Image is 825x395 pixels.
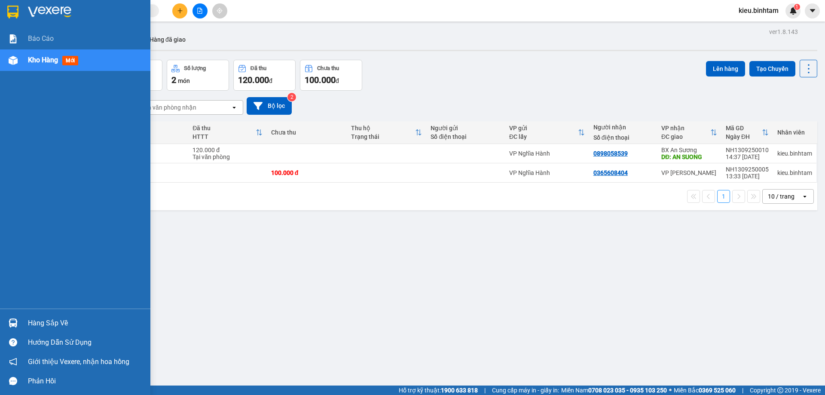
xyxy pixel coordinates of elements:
div: ver 1.8.143 [769,27,798,37]
div: DĐ: AN SUONG [661,153,717,160]
button: Lên hàng [706,61,745,77]
div: Phản hồi [28,375,144,388]
span: Báo cáo [28,33,54,44]
button: plus [172,3,187,18]
strong: 1900 633 818 [441,387,478,394]
button: Số lượng2món [167,60,229,91]
span: Miền Nam [561,386,667,395]
div: 1BGAO [117,169,184,176]
th: Toggle SortBy [347,121,427,144]
span: Giới thiệu Vexere, nhận hoa hồng [28,356,129,367]
div: Hàng sắp về [28,317,144,330]
div: Đã thu [251,65,266,71]
div: ĐC lấy [509,133,578,140]
svg: open [801,193,808,200]
img: icon-new-feature [789,7,797,15]
div: NH1309250010 [726,147,769,153]
button: caret-down [805,3,820,18]
img: warehouse-icon [9,318,18,328]
div: Trạng thái [351,133,416,140]
div: Ghi chú [117,133,184,140]
span: Miền Bắc [674,386,736,395]
div: kieu.binhtam [777,150,812,157]
button: Chưa thu100.000đ [300,60,362,91]
button: Hàng đã giao [143,29,192,50]
div: VP gửi [509,125,578,132]
span: plus [177,8,183,14]
span: kieu.binhtam [732,5,785,16]
div: Đã thu [192,125,255,132]
span: mới [62,56,78,65]
div: VP Nghĩa Hành [509,169,585,176]
span: caret-down [809,7,816,15]
span: notification [9,358,17,366]
div: Mã GD [726,125,762,132]
div: NH1309250005 [726,166,769,173]
img: solution-icon [9,34,18,43]
strong: 0708 023 035 - 0935 103 250 [588,387,667,394]
th: Toggle SortBy [657,121,721,144]
span: copyright [777,387,783,393]
button: aim [212,3,227,18]
span: ⚪️ [669,389,672,392]
div: 14:37 [DATE] [726,153,769,160]
img: warehouse-icon [9,56,18,65]
div: 120.000 đ [192,147,262,153]
div: 10 / trang [768,192,794,201]
span: | [484,386,486,395]
div: 0898058539 [593,150,628,157]
span: question-circle [9,338,17,346]
div: Người gửi [431,125,500,132]
button: Bộ lọc [247,97,292,115]
svg: open [231,104,238,111]
div: Ngày ĐH [726,133,762,140]
div: HTTT [192,133,255,140]
div: kieu.binhtam [777,169,812,176]
div: Hướng dẫn sử dụng [28,336,144,349]
div: 1bgao [117,150,184,157]
div: VP [PERSON_NAME] [661,169,717,176]
div: Số điện thoại [431,133,500,140]
button: file-add [192,3,208,18]
th: Toggle SortBy [721,121,773,144]
img: logo-vxr [7,6,18,18]
span: 120.000 [238,75,269,85]
div: ĐC giao [661,133,710,140]
span: đ [269,77,272,84]
span: Cung cấp máy in - giấy in: [492,386,559,395]
span: 2 [171,75,176,85]
div: Chưa thu [317,65,339,71]
div: Người nhận [593,124,653,131]
div: 100.000 đ [271,169,342,176]
strong: 0369 525 060 [699,387,736,394]
div: Số lượng [184,65,206,71]
span: món [178,77,190,84]
th: Toggle SortBy [188,121,266,144]
span: | [742,386,743,395]
div: BX An Sương [661,147,717,153]
span: aim [217,8,223,14]
span: 100.000 [305,75,336,85]
div: Tên món [117,125,184,132]
div: Chọn văn phòng nhận [137,103,196,112]
th: Toggle SortBy [505,121,589,144]
span: Kho hàng [28,56,58,64]
span: file-add [197,8,203,14]
div: Số điện thoại [593,134,653,141]
div: Nhân viên [777,129,812,136]
span: Hỗ trợ kỹ thuật: [399,386,478,395]
sup: 2 [287,93,296,101]
div: VP nhận [661,125,710,132]
span: message [9,377,17,385]
div: 13:33 [DATE] [726,173,769,180]
div: 0365608404 [593,169,628,176]
div: Tại văn phòng [192,153,262,160]
button: Tạo Chuyến [749,61,795,77]
div: Chưa thu [271,129,342,136]
button: Đã thu120.000đ [233,60,296,91]
div: Thu hộ [351,125,416,132]
span: đ [336,77,339,84]
span: 1 [795,4,798,10]
sup: 1 [794,4,800,10]
button: 1 [717,190,730,203]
